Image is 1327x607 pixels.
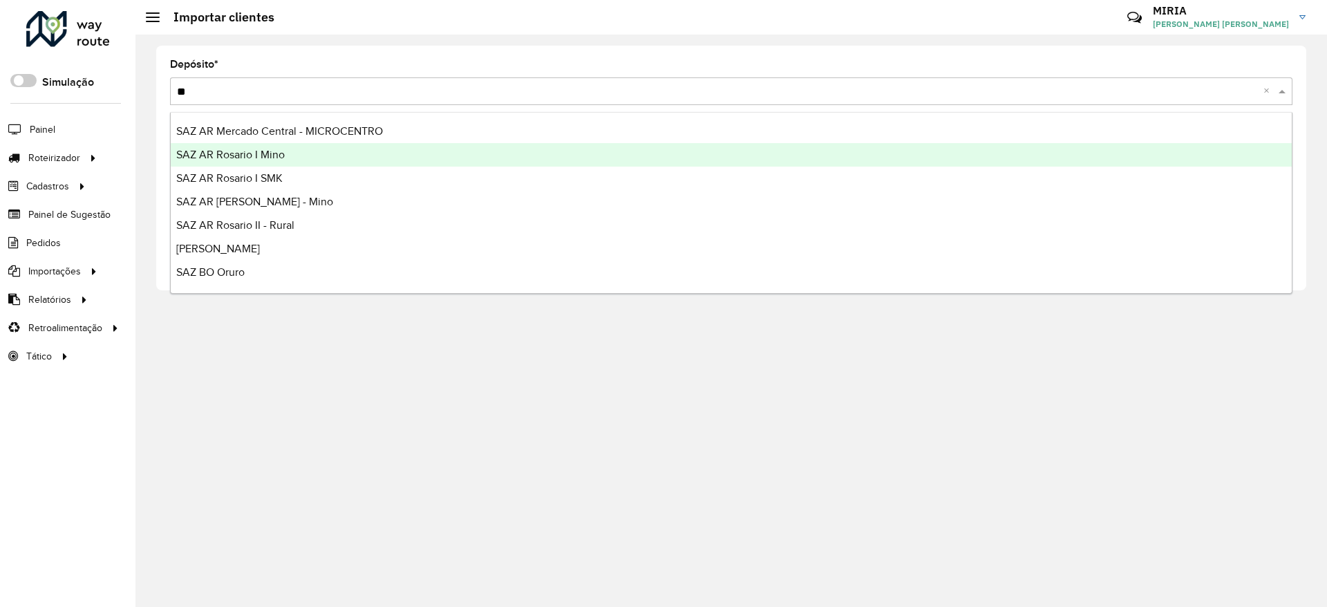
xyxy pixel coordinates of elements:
[160,10,274,25] h2: Importar clientes
[176,196,333,207] span: SAZ AR [PERSON_NAME] - Mino
[176,149,285,160] span: SAZ AR Rosario I Mino
[1153,18,1289,30] span: [PERSON_NAME] [PERSON_NAME]
[28,292,71,307] span: Relatórios
[1153,4,1289,17] h3: MIRIA
[1120,3,1149,32] a: Contato Rápido
[42,74,94,91] label: Simulação
[176,172,283,184] span: SAZ AR Rosario I SMK
[26,236,61,250] span: Pedidos
[28,264,81,279] span: Importações
[30,122,55,137] span: Painel
[170,112,1292,294] ng-dropdown-panel: Options list
[170,56,218,73] label: Depósito
[1263,83,1275,100] span: Clear all
[28,207,111,222] span: Painel de Sugestão
[176,125,383,137] span: SAZ AR Mercado Central - MICROCENTRO
[28,321,102,335] span: Retroalimentação
[176,219,294,231] span: SAZ AR Rosario II - Rural
[26,179,69,194] span: Cadastros
[176,266,245,278] span: SAZ BO Oruro
[28,151,80,165] span: Roteirizador
[176,243,260,254] span: [PERSON_NAME]
[26,349,52,364] span: Tático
